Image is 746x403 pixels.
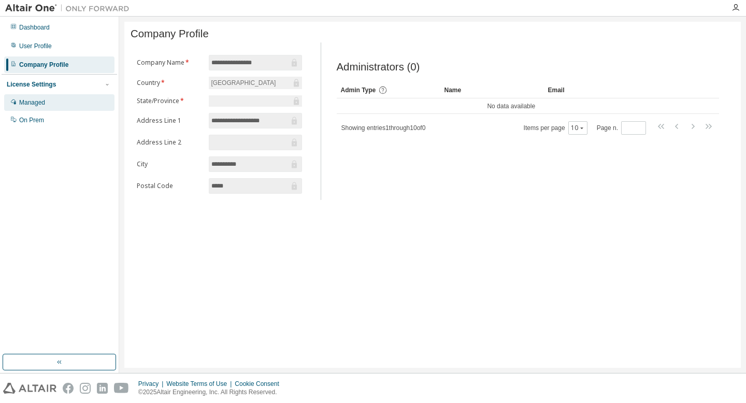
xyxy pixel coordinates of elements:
p: © 2025 Altair Engineering, Inc. All Rights Reserved. [138,388,285,397]
div: User Profile [19,42,52,50]
div: Company Profile [19,61,68,69]
span: Admin Type [341,87,376,94]
div: Cookie Consent [235,380,285,388]
label: Address Line 2 [137,138,203,147]
td: No data available [337,98,686,114]
div: Dashboard [19,23,50,32]
img: youtube.svg [114,383,129,394]
label: City [137,160,203,168]
label: State/Province [137,97,203,105]
div: License Settings [7,80,56,89]
div: Managed [19,98,45,107]
div: Email [548,82,630,98]
button: 10 [571,124,585,132]
span: Items per page [524,121,587,135]
img: linkedin.svg [97,383,108,394]
label: Company Name [137,59,203,67]
label: Country [137,79,203,87]
span: Administrators (0) [337,61,420,73]
div: Name [444,82,540,98]
div: On Prem [19,116,44,124]
span: Company Profile [131,28,209,40]
img: Altair One [5,3,135,13]
div: Website Terms of Use [166,380,235,388]
span: Showing entries 1 through 10 of 0 [341,124,426,132]
span: Page n. [597,121,646,135]
div: Privacy [138,380,166,388]
label: Address Line 1 [137,117,203,125]
img: altair_logo.svg [3,383,56,394]
label: Postal Code [137,182,203,190]
div: [GEOGRAPHIC_DATA] [209,77,277,89]
img: facebook.svg [63,383,74,394]
img: instagram.svg [80,383,91,394]
div: [GEOGRAPHIC_DATA] [209,77,302,89]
